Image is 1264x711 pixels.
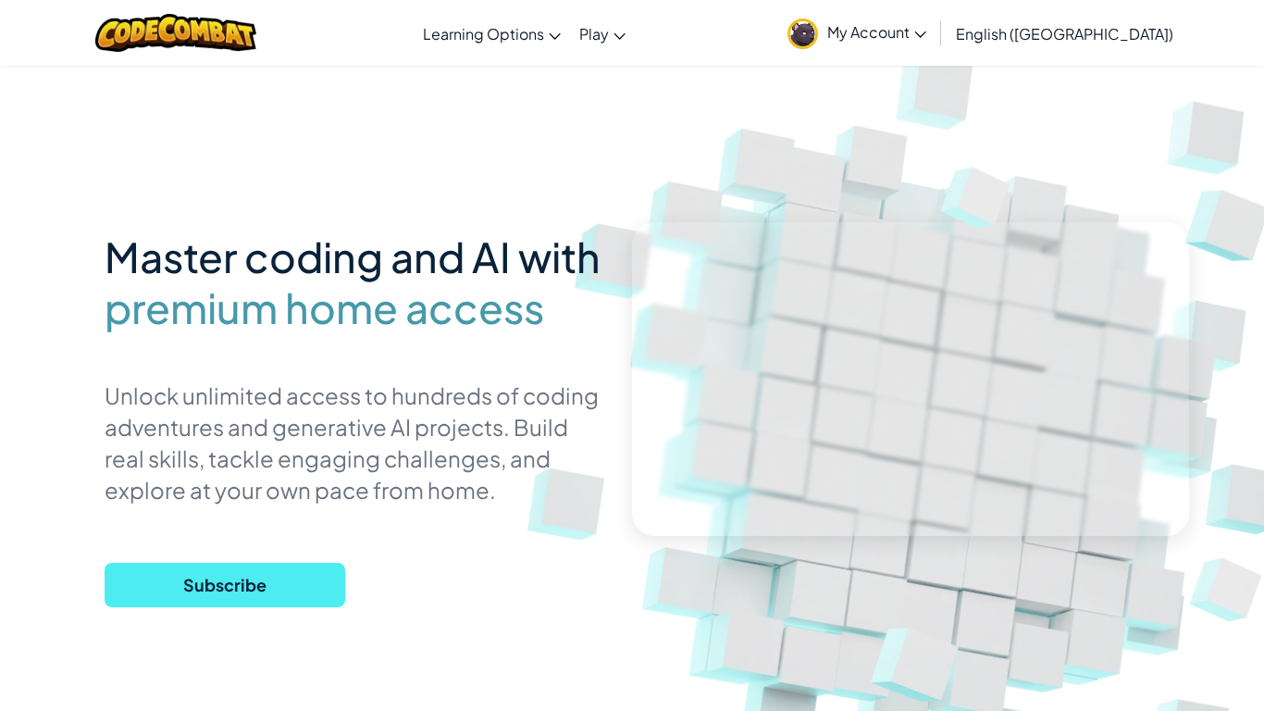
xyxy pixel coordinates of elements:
button: Subscribe [105,563,345,607]
span: Learning Options [423,24,544,44]
span: Master coding and AI with [105,231,601,282]
a: My Account [778,4,936,62]
img: CodeCombat logo [95,14,257,52]
span: English ([GEOGRAPHIC_DATA]) [956,24,1173,44]
span: Play [579,24,609,44]
img: Overlap cubes [914,137,1044,255]
a: Learning Options [414,8,570,58]
p: Unlock unlimited access to hundreds of coding adventures and generative AI projects. Build real s... [105,380,604,505]
img: avatar [787,19,818,49]
a: English ([GEOGRAPHIC_DATA]) [947,8,1183,58]
span: premium home access [105,282,544,333]
a: Play [570,8,635,58]
span: My Account [827,22,926,42]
